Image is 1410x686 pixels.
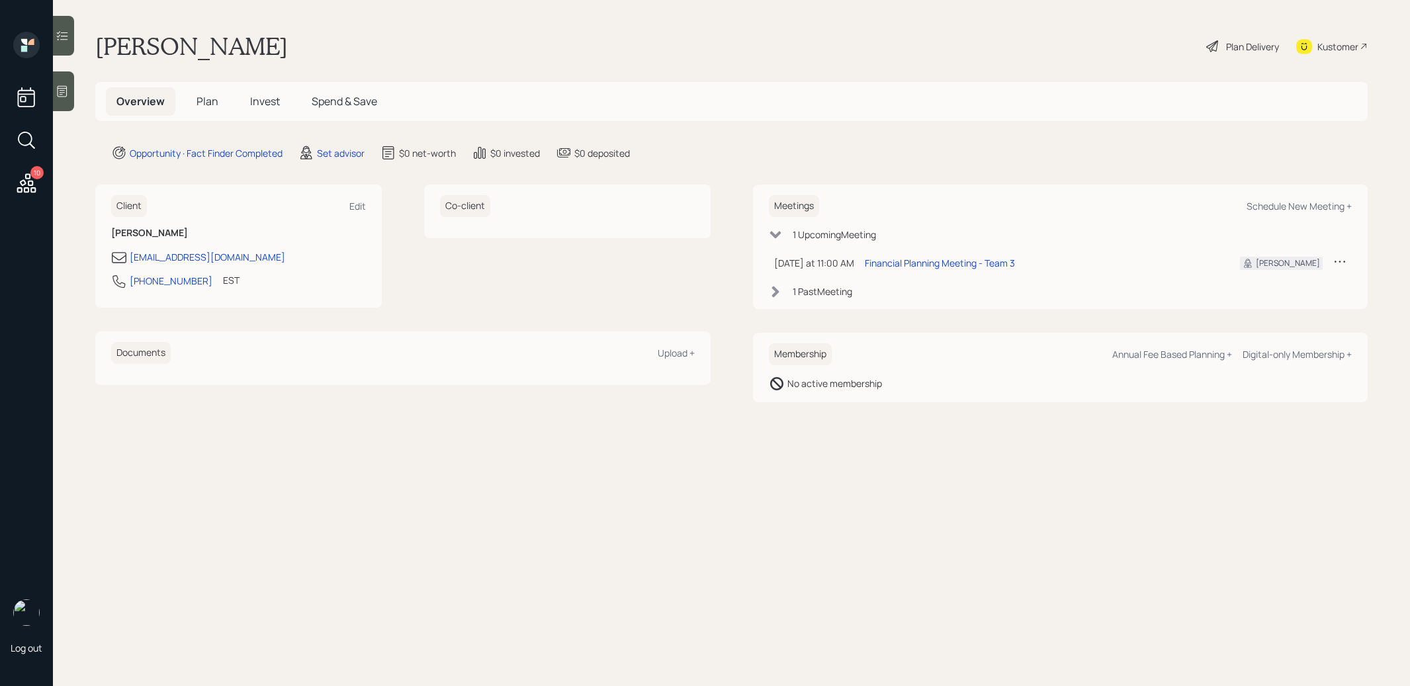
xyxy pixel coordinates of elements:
div: [PHONE_NUMBER] [130,274,212,288]
div: Annual Fee Based Planning + [1112,348,1232,361]
div: Digital-only Membership + [1243,348,1352,361]
span: Plan [197,94,218,108]
div: [PERSON_NAME] [1256,257,1320,269]
span: Invest [250,94,280,108]
div: EST [223,273,240,287]
span: Spend & Save [312,94,377,108]
div: Plan Delivery [1226,40,1279,54]
div: Financial Planning Meeting - Team 3 [865,256,1015,270]
div: 10 [30,166,44,179]
h6: Client [111,195,147,217]
div: No active membership [787,376,882,390]
img: treva-nostdahl-headshot.png [13,599,40,626]
div: Opportunity · Fact Finder Completed [130,146,283,160]
h6: Meetings [769,195,819,217]
div: 1 Upcoming Meeting [793,228,876,241]
div: $0 invested [490,146,540,160]
div: [EMAIL_ADDRESS][DOMAIN_NAME] [130,250,285,264]
h6: [PERSON_NAME] [111,228,366,239]
div: 1 Past Meeting [793,284,852,298]
div: Schedule New Meeting + [1247,200,1352,212]
div: Upload + [658,347,695,359]
div: Kustomer [1317,40,1358,54]
span: Overview [116,94,165,108]
div: Log out [11,642,42,654]
div: $0 deposited [574,146,630,160]
h1: [PERSON_NAME] [95,32,288,61]
h6: Co-client [440,195,490,217]
div: Set advisor [317,146,365,160]
div: $0 net-worth [399,146,456,160]
div: Edit [349,200,366,212]
h6: Documents [111,342,171,364]
h6: Membership [769,343,832,365]
div: [DATE] at 11:00 AM [774,256,854,270]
